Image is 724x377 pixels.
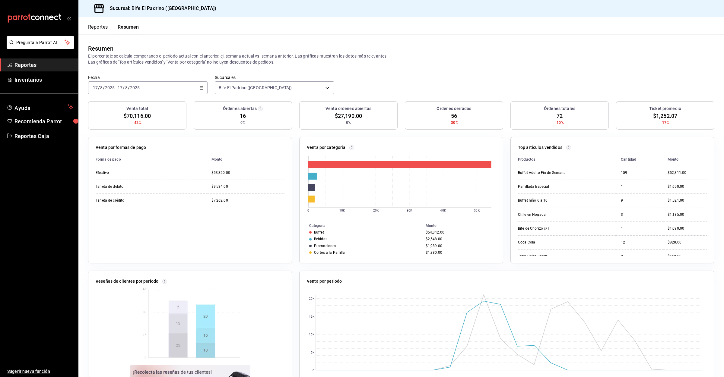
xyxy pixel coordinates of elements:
[314,237,327,241] div: Bebidas
[307,209,309,212] text: 0
[126,105,148,112] h3: Venta total
[307,144,346,151] p: Venta por categoría
[518,184,578,189] div: Parrillada Especial
[105,85,115,90] input: ----
[130,85,140,90] input: ----
[300,222,423,229] th: Categoría
[88,53,714,65] p: El porcentaje se calcula comparando el período actual con el anterior, ej. semana actual vs. sema...
[668,198,707,203] div: $1,521.00
[96,184,156,189] div: Tarjeta de débito
[426,237,493,241] div: $2,548.00
[215,75,334,80] label: Sucursales
[240,112,246,120] span: 16
[211,170,284,175] div: $53,320.00
[14,132,73,140] span: Reportes Caja
[309,333,315,336] text: 10K
[7,368,73,375] span: Sugerir nueva función
[96,144,146,151] p: Venta por formas de pago
[474,209,480,212] text: 50K
[621,226,658,231] div: 1
[14,76,73,84] span: Inventarios
[88,24,108,34] button: Reportes
[426,250,493,255] div: $1,880.00
[663,153,707,166] th: Monto
[661,120,669,125] span: -17%
[7,36,74,49] button: Pregunta a Parrot AI
[518,226,578,231] div: Bife de Chorizo c/T
[621,184,658,189] div: 1
[621,198,658,203] div: 9
[339,209,345,212] text: 10K
[14,117,73,125] span: Recomienda Parrot
[557,112,563,120] span: 72
[518,240,578,245] div: Coca Cola
[309,315,315,318] text: 15K
[88,75,208,80] label: Fecha
[117,85,123,90] input: --
[621,254,658,259] div: 8
[373,209,379,212] text: 20K
[518,144,562,151] p: Top artículos vendidos
[96,198,156,203] div: Tarjeta de crédito
[668,212,707,217] div: $1,185.00
[518,212,578,217] div: Chile en Nogada
[133,120,141,125] span: -42%
[219,85,292,91] span: Bife El Padrino ([GEOGRAPHIC_DATA])
[335,112,362,120] span: $27,190.00
[14,61,73,69] span: Reportes
[440,209,446,212] text: 40K
[4,44,74,50] a: Pregunta a Parrot AI
[128,85,130,90] span: /
[123,85,125,90] span: /
[653,112,677,120] span: $1,252.07
[118,24,139,34] button: Resumen
[649,105,681,112] h3: Ticket promedio
[211,184,284,189] div: $9,534.00
[98,85,100,90] span: /
[66,16,71,20] button: open_drawer_menu
[668,240,707,245] div: $828.00
[518,153,616,166] th: Productos
[96,153,207,166] th: Forma de pago
[451,112,457,120] span: 56
[240,120,245,125] span: 0%
[116,85,117,90] span: -
[96,278,158,284] p: Reseñas de clientes por periodo
[325,105,371,112] h3: Venta órdenes abiertas
[518,254,578,259] div: Topo Chico 355ml
[555,120,564,125] span: -10%
[616,153,663,166] th: Cantidad
[93,85,98,90] input: --
[211,198,284,203] div: $7,262.00
[314,244,336,248] div: Promociones
[544,105,575,112] h3: Órdenes totales
[14,103,65,111] span: Ayuda
[518,198,578,203] div: Buffet niño 6 a 10
[450,120,458,125] span: -30%
[314,250,345,255] div: Cortes a la Parrilla
[423,222,503,229] th: Monto
[621,170,658,175] div: 159
[105,5,216,12] h3: Sucursal: Bife El Padrino ([GEOGRAPHIC_DATA])
[103,85,105,90] span: /
[668,226,707,231] div: $1,090.00
[426,244,493,248] div: $1,989.00
[346,120,351,125] span: 0%
[668,184,707,189] div: $1,650.00
[668,254,707,259] div: $650.00
[314,230,324,234] div: Buffet
[124,112,151,120] span: $70,116.00
[16,39,65,46] span: Pregunta a Parrot AI
[96,170,156,175] div: Efectivo
[437,105,471,112] h3: Órdenes cerradas
[426,230,493,234] div: $54,342.00
[311,351,315,354] text: 5K
[88,24,139,34] div: navigation tabs
[621,240,658,245] div: 12
[518,170,578,175] div: Buffet Adulto Fin de Semana
[621,212,658,217] div: 3
[125,85,128,90] input: --
[223,105,257,112] h3: Órdenes abiertas
[88,44,113,53] div: Resumen
[407,209,412,212] text: 30K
